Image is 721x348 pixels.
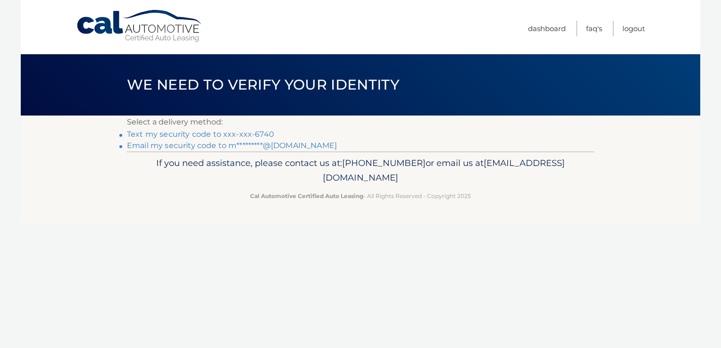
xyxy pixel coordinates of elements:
[127,116,594,129] p: Select a delivery method:
[133,156,588,186] p: If you need assistance, please contact us at: or email us at
[250,192,363,199] strong: Cal Automotive Certified Auto Leasing
[127,130,274,139] a: Text my security code to xxx-xxx-6740
[528,21,566,36] a: Dashboard
[127,141,337,150] a: Email my security code to m*********@[DOMAIN_NAME]
[76,9,203,43] a: Cal Automotive
[127,76,399,93] span: We need to verify your identity
[342,157,426,168] span: [PHONE_NUMBER]
[133,191,588,201] p: - All Rights Reserved - Copyright 2025
[622,21,645,36] a: Logout
[586,21,602,36] a: FAQ's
